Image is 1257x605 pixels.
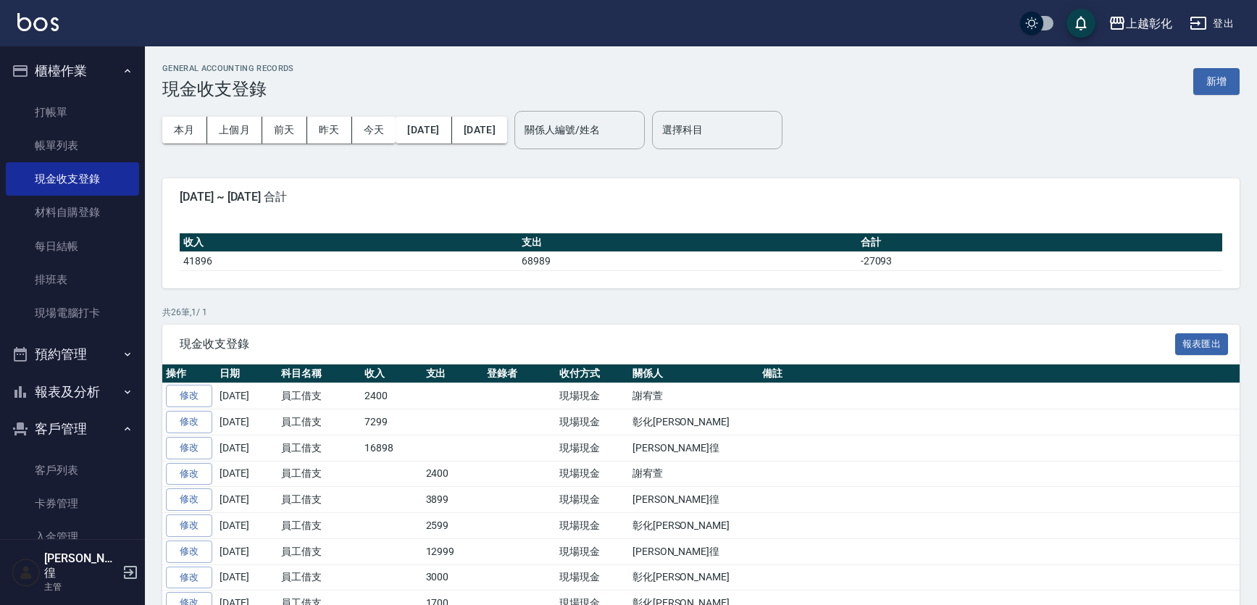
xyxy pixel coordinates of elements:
[518,251,856,270] td: 68989
[629,513,759,539] td: 彰化[PERSON_NAME]
[422,487,484,513] td: 3899
[352,117,396,143] button: 今天
[166,385,212,407] a: 修改
[6,335,139,373] button: 預約管理
[180,251,518,270] td: 41896
[1066,9,1095,38] button: save
[216,513,277,539] td: [DATE]
[216,564,277,591] td: [DATE]
[6,263,139,296] a: 排班表
[216,538,277,564] td: [DATE]
[629,538,759,564] td: [PERSON_NAME]徨
[422,513,484,539] td: 2599
[556,383,629,409] td: 現場現金
[361,364,422,383] th: 收入
[216,383,277,409] td: [DATE]
[556,435,629,461] td: 現場現金
[277,364,361,383] th: 科目名稱
[216,487,277,513] td: [DATE]
[180,233,518,252] th: 收入
[422,538,484,564] td: 12999
[162,306,1240,319] p: 共 26 筆, 1 / 1
[262,117,307,143] button: 前天
[629,409,759,435] td: 彰化[PERSON_NAME]
[629,487,759,513] td: [PERSON_NAME]徨
[207,117,262,143] button: 上個月
[361,435,422,461] td: 16898
[162,79,294,99] h3: 現金收支登錄
[216,435,277,461] td: [DATE]
[6,454,139,487] a: 客戶列表
[166,541,212,563] a: 修改
[629,383,759,409] td: 謝宥萱
[12,558,41,587] img: Person
[166,567,212,589] a: 修改
[556,364,629,383] th: 收付方式
[6,520,139,554] a: 入金管理
[166,488,212,511] a: 修改
[629,435,759,461] td: [PERSON_NAME]徨
[6,230,139,263] a: 每日結帳
[6,96,139,129] a: 打帳單
[422,564,484,591] td: 3000
[277,461,361,487] td: 員工借支
[556,564,629,591] td: 現場現金
[361,409,422,435] td: 7299
[166,437,212,459] a: 修改
[216,461,277,487] td: [DATE]
[17,13,59,31] img: Logo
[1184,10,1240,37] button: 登出
[857,251,1222,270] td: -27093
[277,513,361,539] td: 員工借支
[277,409,361,435] td: 員工借支
[44,580,118,593] p: 主管
[6,296,139,330] a: 現場電腦打卡
[396,117,451,143] button: [DATE]
[556,538,629,564] td: 現場現金
[422,364,484,383] th: 支出
[6,196,139,229] a: 材料自購登錄
[1175,336,1229,350] a: 報表匯出
[518,233,856,252] th: 支出
[162,64,294,73] h2: GENERAL ACCOUNTING RECORDS
[166,411,212,433] a: 修改
[556,513,629,539] td: 現場現金
[556,487,629,513] td: 現場現金
[166,514,212,537] a: 修改
[216,409,277,435] td: [DATE]
[277,538,361,564] td: 員工借支
[277,487,361,513] td: 員工借支
[1193,68,1240,95] button: 新增
[1126,14,1172,33] div: 上越彰化
[1175,333,1229,356] button: 報表匯出
[452,117,507,143] button: [DATE]
[277,383,361,409] td: 員工借支
[6,162,139,196] a: 現金收支登錄
[277,564,361,591] td: 員工借支
[629,364,759,383] th: 關係人
[759,364,1240,383] th: 備註
[6,373,139,411] button: 報表及分析
[422,461,484,487] td: 2400
[6,129,139,162] a: 帳單列表
[556,409,629,435] td: 現場現金
[629,564,759,591] td: 彰化[PERSON_NAME]
[857,233,1222,252] th: 合計
[307,117,352,143] button: 昨天
[6,487,139,520] a: 卡券管理
[216,364,277,383] th: 日期
[44,551,118,580] h5: [PERSON_NAME]徨
[6,410,139,448] button: 客戶管理
[1193,74,1240,88] a: 新增
[277,435,361,461] td: 員工借支
[180,337,1175,351] span: 現金收支登錄
[483,364,556,383] th: 登錄者
[6,52,139,90] button: 櫃檯作業
[180,190,1222,204] span: [DATE] ~ [DATE] 合計
[166,463,212,485] a: 修改
[1103,9,1178,38] button: 上越彰化
[361,383,422,409] td: 2400
[162,117,207,143] button: 本月
[162,364,216,383] th: 操作
[556,461,629,487] td: 現場現金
